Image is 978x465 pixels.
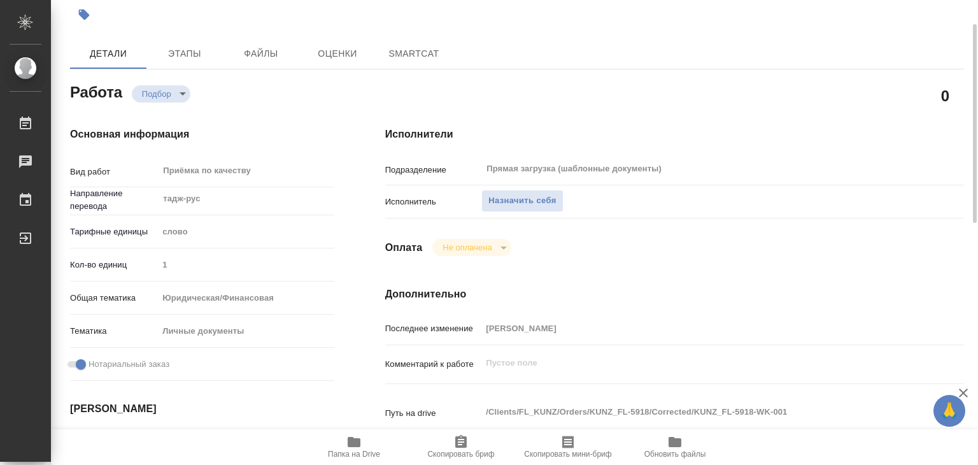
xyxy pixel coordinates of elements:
span: SmartCat [383,46,444,62]
p: Путь на drive [385,407,482,420]
h4: Основная информация [70,127,334,142]
div: слово [158,221,334,243]
button: Скопировать мини-бриф [514,429,621,465]
span: Назначить себя [488,194,556,208]
p: Исполнитель [385,196,482,208]
p: Вид работ [70,166,158,178]
p: Тематика [70,325,158,338]
h4: [PERSON_NAME] [70,401,334,417]
p: Последнее изменение [385,322,482,335]
p: Тарифные единицы [70,225,158,238]
button: Скопировать бриф [407,429,514,465]
input: Пустое поле [481,319,916,338]
p: Комментарий к работе [385,358,482,371]
span: 🙏 [939,397,960,424]
div: Юридическая/Финансовая [158,287,334,309]
button: Назначить себя [481,190,563,212]
span: Скопировать бриф [427,450,494,459]
span: Папка на Drive [328,450,380,459]
p: Подразделение [385,164,482,176]
span: Оценки [307,46,368,62]
button: Папка на Drive [301,429,407,465]
h4: Оплата [385,240,423,255]
p: Направление перевода [70,187,158,213]
h2: Работа [70,80,122,103]
button: 🙏 [933,395,965,427]
h4: Дополнительно [385,287,964,302]
div: Подбор [132,85,190,103]
div: Личные документы [158,320,334,342]
span: Файлы [230,46,292,62]
p: Общая тематика [70,292,158,304]
button: Не оплачена [439,242,495,253]
span: Детали [78,46,139,62]
h2: 0 [941,85,949,106]
button: Обновить файлы [621,429,728,465]
h4: Исполнители [385,127,964,142]
button: Добавить тэг [70,1,98,29]
p: Кол-во единиц [70,259,158,271]
span: Этапы [154,46,215,62]
textarea: /Clients/FL_KUNZ/Orders/KUNZ_FL-5918/Corrected/KUNZ_FL-5918-WK-001 [481,401,916,423]
span: Обновить файлы [644,450,706,459]
span: Нотариальный заказ [89,358,169,371]
span: Скопировать мини-бриф [524,450,611,459]
input: Пустое поле [158,255,334,274]
div: Подбор [432,239,511,256]
button: Подбор [138,89,175,99]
